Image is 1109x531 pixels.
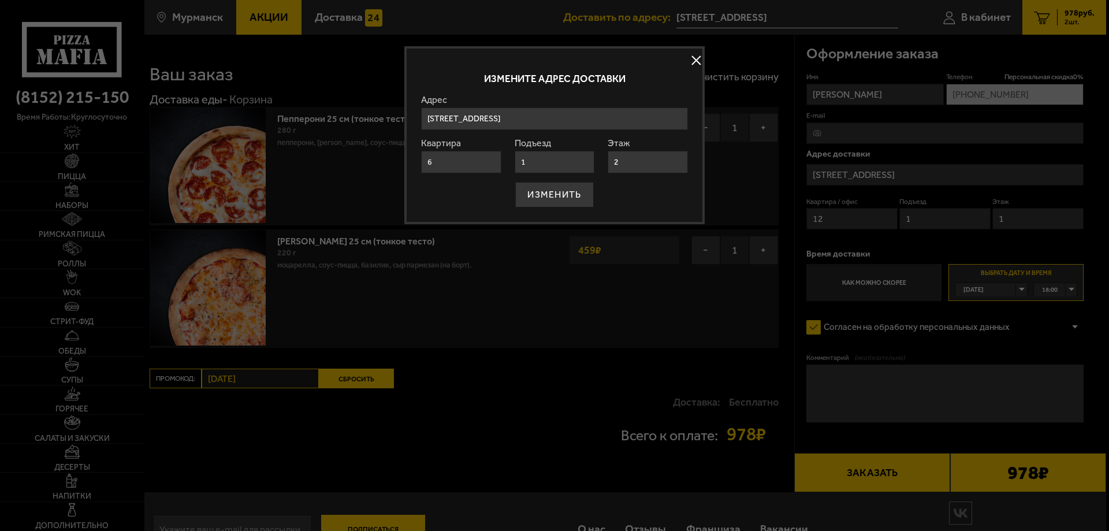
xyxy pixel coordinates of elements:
[515,139,595,148] label: Подъезд
[608,139,688,148] label: Этаж
[515,182,593,207] button: ИЗМЕНИТЬ
[421,95,688,105] label: Адрес
[421,74,688,84] p: Измените адрес доставки
[421,139,501,148] label: Квартира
